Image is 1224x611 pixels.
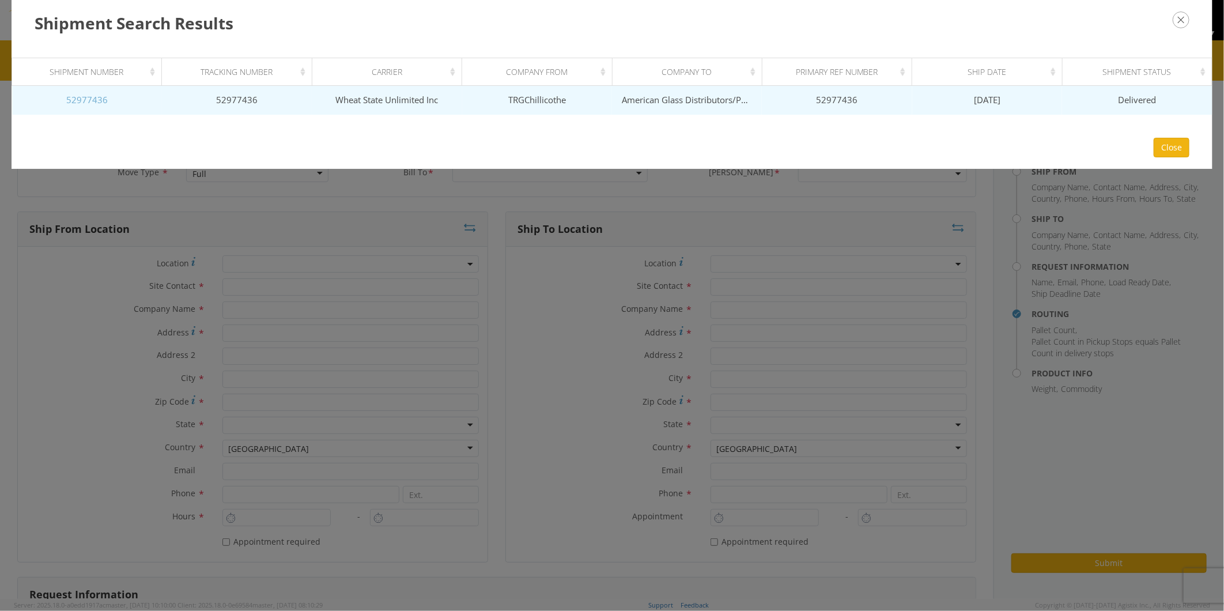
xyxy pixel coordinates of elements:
button: Close [1154,138,1189,157]
div: Tracking Number [172,66,308,78]
a: 52977436 [66,94,108,105]
span: Delivered [1118,94,1156,105]
div: Carrier [322,66,458,78]
div: Company To [622,66,758,78]
h3: Shipment Search Results [35,12,1189,35]
td: Wheat State Unlimited Inc [312,86,462,115]
span: [DATE] [974,94,1000,105]
td: American Glass Distributors/PGW [612,86,762,115]
div: Shipment Number [22,66,158,78]
div: Shipment Status [1072,66,1208,78]
td: TRGChillicothe [462,86,612,115]
div: Primary Ref Number [772,66,908,78]
td: 52977436 [762,86,912,115]
div: Company From [473,66,609,78]
div: Ship Date [923,66,1059,78]
td: 52977436 [162,86,312,115]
